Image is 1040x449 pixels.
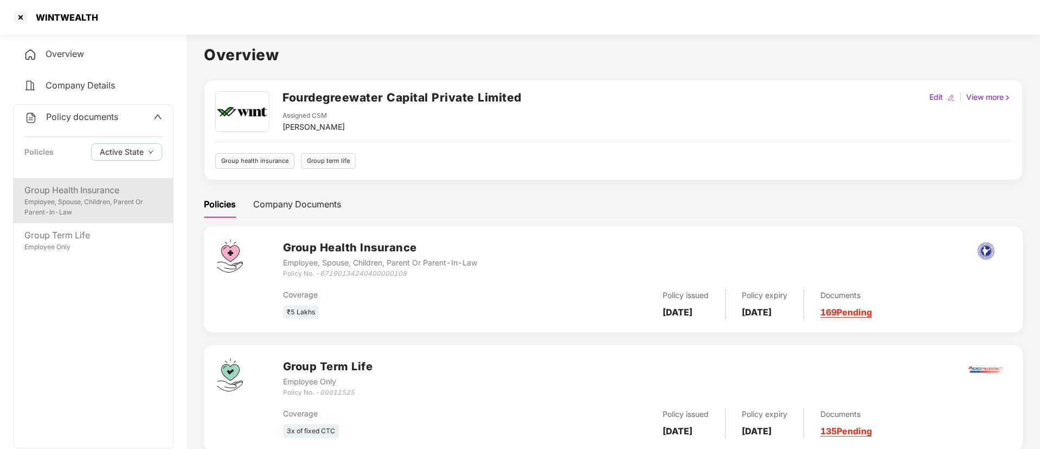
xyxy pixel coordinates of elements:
[967,351,1005,389] img: iciciprud.png
[742,426,772,437] b: [DATE]
[24,146,54,158] div: Policies
[820,289,872,301] div: Documents
[148,149,153,155] span: down
[663,307,692,318] b: [DATE]
[742,408,787,420] div: Policy expiry
[742,307,772,318] b: [DATE]
[964,91,1013,103] div: View more
[217,92,267,131] img: Wintlogo.jpg
[927,91,945,103] div: Edit
[283,388,373,398] div: Policy No. -
[742,289,787,301] div: Policy expiry
[217,239,243,273] img: svg+xml;base64,PHN2ZyB4bWxucz0iaHR0cDovL3d3dy53My5vcmcvMjAwMC9zdmciIHdpZHRoPSI0Ny43MTQiIGhlaWdodD...
[1004,94,1011,102] img: rightIcon
[283,424,339,439] div: 3x of fixed CTC
[46,48,84,59] span: Overview
[215,153,294,169] div: Group health insurance
[283,305,319,320] div: ₹5 Lakhs
[24,79,37,92] img: svg+xml;base64,PHN2ZyB4bWxucz0iaHR0cDovL3d3dy53My5vcmcvMjAwMC9zdmciIHdpZHRoPSIyNCIgaGVpZ2h0PSIyNC...
[100,146,144,158] span: Active State
[91,143,162,161] button: Active Statedown
[320,388,355,396] i: 00011525
[820,307,872,318] a: 169 Pending
[320,269,407,277] i: 67190134240400000108
[301,153,356,169] div: Group term life
[24,48,37,61] img: svg+xml;base64,PHN2ZyB4bWxucz0iaHR0cDovL3d3dy53My5vcmcvMjAwMC9zdmciIHdpZHRoPSIyNCIgaGVpZ2h0PSIyNC...
[24,229,162,242] div: Group Term Life
[820,426,872,437] a: 135 Pending
[957,91,964,103] div: |
[283,376,373,388] div: Employee Only
[663,289,709,301] div: Policy issued
[253,198,341,211] div: Company Documents
[283,239,477,256] h3: Group Health Insurance
[283,257,477,269] div: Employee, Spouse, Children, Parent Or Parent-In-Law
[153,112,162,121] span: up
[283,111,345,121] div: Assigned CSM
[947,94,955,102] img: editIcon
[24,242,162,252] div: Employee Only
[29,12,98,23] div: WINTWEALTH
[46,111,118,122] span: Policy documents
[283,408,525,420] div: Coverage
[217,358,243,391] img: svg+xml;base64,PHN2ZyB4bWxucz0iaHR0cDovL3d3dy53My5vcmcvMjAwMC9zdmciIHdpZHRoPSI0Ny43MTQiIGhlaWdodD...
[204,198,236,211] div: Policies
[820,408,872,420] div: Documents
[283,121,345,133] div: [PERSON_NAME]
[283,88,522,106] h2: Fourdegreewater Capital Private Limited
[967,241,1005,262] img: nia.png
[204,43,1023,67] h1: Overview
[283,358,373,375] h3: Group Term Life
[283,269,477,279] div: Policy No. -
[24,197,162,218] div: Employee, Spouse, Children, Parent Or Parent-In-Law
[24,111,37,124] img: svg+xml;base64,PHN2ZyB4bWxucz0iaHR0cDovL3d3dy53My5vcmcvMjAwMC9zdmciIHdpZHRoPSIyNCIgaGVpZ2h0PSIyNC...
[283,289,525,301] div: Coverage
[663,408,709,420] div: Policy issued
[46,80,115,91] span: Company Details
[24,184,162,197] div: Group Health Insurance
[663,426,692,437] b: [DATE]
